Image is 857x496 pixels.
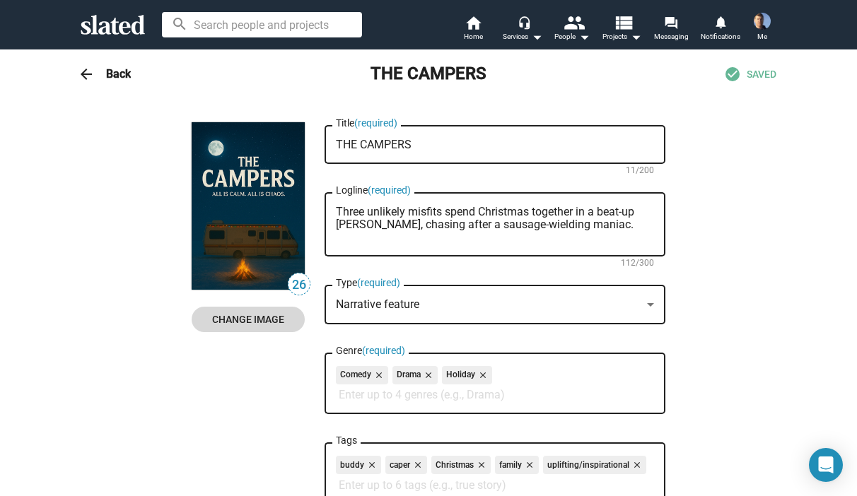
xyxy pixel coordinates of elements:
mat-icon: close [629,459,642,471]
div: Open Intercom Messenger [809,448,843,482]
span: Change Image [203,307,293,332]
h2: THE CAMPERS [371,63,486,85]
mat-icon: notifications [713,15,727,28]
button: Change Image [192,307,305,332]
mat-chip: Comedy [336,366,388,384]
mat-icon: close [475,369,488,382]
mat-icon: check_circle [724,66,741,83]
mat-icon: people [564,12,584,33]
mat-icon: headset_mic [518,16,530,28]
button: People [547,14,597,45]
span: 26 [288,276,310,295]
mat-chip: Drama [392,366,438,384]
input: Enter up to 4 genres (e.g., Drama) [339,389,657,401]
mat-chip: caper [385,456,427,474]
a: Messaging [646,14,696,45]
mat-icon: arrow_back [78,66,95,83]
mat-icon: home [465,14,482,31]
a: Home [448,14,498,45]
mat-icon: close [371,369,384,382]
mat-icon: close [522,459,535,471]
mat-icon: view_list [613,12,634,33]
img: Joel Cousins [754,13,771,30]
mat-icon: arrow_drop_down [576,28,593,45]
input: Enter up to 6 tags (e.g., true story) [339,479,657,492]
mat-icon: forum [664,16,677,29]
span: Notifications [701,28,740,45]
button: Services [498,14,547,45]
mat-icon: close [410,459,423,471]
a: Notifications [696,14,745,45]
mat-chip: family [495,456,539,474]
mat-chip: Christmas [431,456,491,474]
mat-chip: Holiday [442,366,492,384]
mat-chip: buddy [336,456,381,474]
span: Me [757,28,767,45]
span: Home [464,28,483,45]
span: Messaging [654,28,689,45]
mat-hint: 112/300 [621,258,654,269]
mat-icon: close [474,459,486,471]
mat-hint: 11/200 [626,165,654,177]
span: Projects [602,28,641,45]
button: Projects [597,14,646,45]
input: Search people and projects [162,12,362,37]
mat-icon: close [421,369,433,382]
mat-icon: arrow_drop_down [528,28,545,45]
mat-icon: close [364,459,377,471]
mat-icon: arrow_drop_down [627,28,644,45]
h3: Back [106,66,131,81]
mat-chip: uplifting/inspirational [543,456,646,474]
button: Joel CousinsMe [745,10,779,47]
img: THE CAMPERS [192,122,305,290]
span: SAVED [747,68,776,81]
div: People [554,28,590,45]
div: Services [503,28,542,45]
span: Narrative feature [336,297,419,311]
